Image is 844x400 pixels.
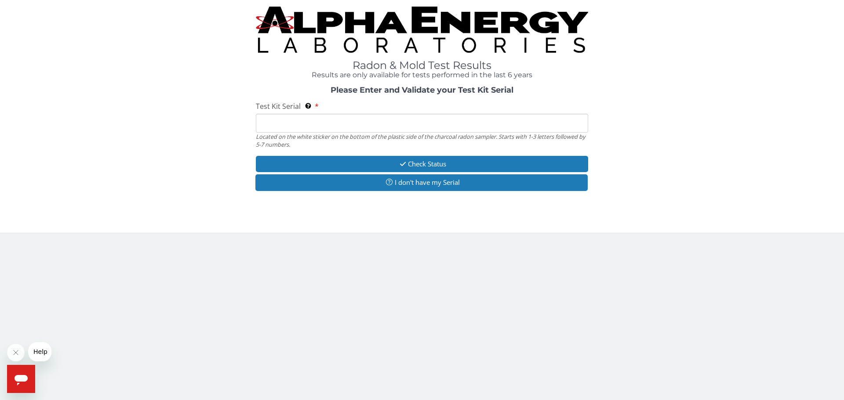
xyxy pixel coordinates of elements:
iframe: Close message [7,344,25,361]
button: I don't have my Serial [255,174,588,191]
span: Test Kit Serial [256,101,301,111]
h4: Results are only available for tests performed in the last 6 years [256,71,588,79]
img: TightCrop.jpg [256,7,588,53]
strong: Please Enter and Validate your Test Kit Serial [331,85,513,95]
button: Check Status [256,156,588,172]
div: Located on the white sticker on the bottom of the plastic side of the charcoal radon sampler. Sta... [256,133,588,149]
iframe: Message from company [28,342,51,361]
h1: Radon & Mold Test Results [256,60,588,71]
iframe: Button to launch messaging window [7,365,35,393]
